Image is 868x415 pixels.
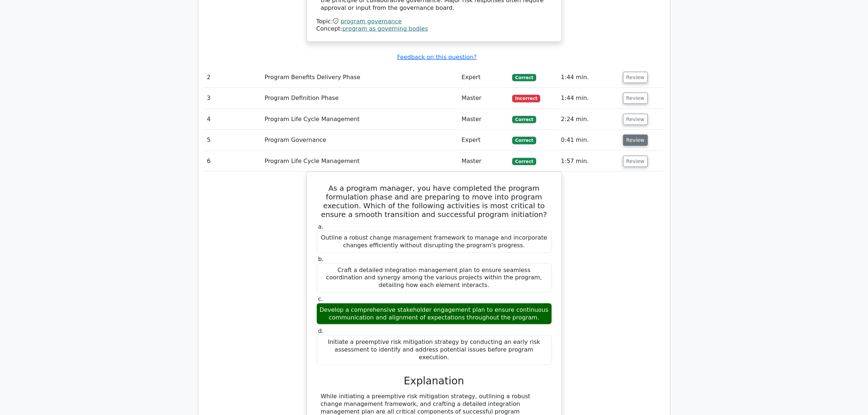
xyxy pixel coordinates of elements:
td: Expert [459,67,509,88]
a: program as governing bodies [342,25,428,32]
td: Master [459,88,509,109]
h3: Explanation [321,375,548,387]
div: Topic: [316,18,552,26]
td: Program Life Cycle Management [262,109,459,130]
td: Master [459,151,509,172]
button: Review [623,156,648,167]
td: Master [459,109,509,130]
td: 4 [204,109,262,130]
div: Craft a detailed integration management plan to ensure seamless coordination and synergy among th... [316,263,552,292]
td: 1:57 min. [558,151,620,172]
div: Initiate a preemptive risk mitigation strategy by conducting an early risk assessment to identify... [316,335,552,364]
span: d. [318,327,324,334]
span: Incorrect [512,95,540,102]
td: 3 [204,88,262,109]
a: Feedback on this question? [397,54,476,61]
td: Program Definition Phase [262,88,459,109]
h5: As a program manager, you have completed the program formulation phase and are preparing to move ... [316,184,553,219]
td: 6 [204,151,262,172]
td: 5 [204,130,262,151]
a: program governance [340,18,402,25]
span: c. [318,295,323,302]
button: Review [623,72,648,83]
span: Correct [512,74,536,81]
button: Review [623,114,648,125]
span: a. [318,223,324,230]
td: 1:44 min. [558,67,620,88]
button: Review [623,93,648,104]
span: Correct [512,116,536,123]
div: Concept: [316,25,552,33]
td: Program Benefits Delivery Phase [262,67,459,88]
td: Expert [459,130,509,151]
span: Correct [512,137,536,144]
td: 0:41 min. [558,130,620,151]
span: b. [318,256,324,263]
td: 2:24 min. [558,109,620,130]
div: Outline a robust change management framework to manage and incorporate changes efficiently withou... [316,231,552,253]
td: Program Governance [262,130,459,151]
div: Develop a comprehensive stakeholder engagement plan to ensure continuous communication and alignm... [316,303,552,325]
span: Correct [512,158,536,165]
button: Review [623,135,648,146]
td: 1:44 min. [558,88,620,109]
td: Program Life Cycle Management [262,151,459,172]
td: 2 [204,67,262,88]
